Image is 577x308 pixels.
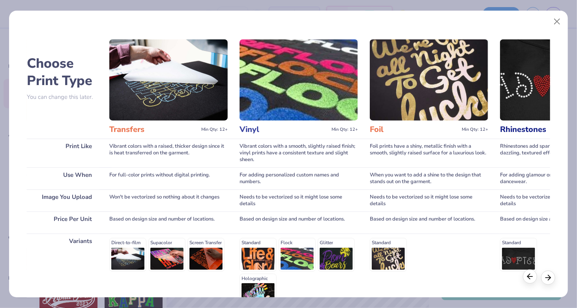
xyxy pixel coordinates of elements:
div: Price Per Unit [27,212,100,234]
div: For adding personalized custom names and numbers. [240,167,358,189]
button: Close [550,14,565,29]
h2: Choose Print Type [27,55,100,89]
div: Image You Upload [27,189,100,212]
h3: Foil [370,124,459,135]
h3: Transfers [109,124,198,135]
img: Vinyl [240,39,358,121]
div: Won't be vectorized so nothing about it changes [109,189,228,212]
div: For full-color prints without digital printing. [109,167,228,189]
img: Foil [370,39,488,121]
span: Min Qty: 12+ [201,127,228,132]
p: You can change this later. [27,94,100,100]
div: Needs to be vectorized so it might lose some details [370,189,488,212]
div: Print Like [27,139,100,167]
span: Min Qty: 12+ [462,127,488,132]
div: Foil prints have a shiny, metallic finish with a smooth, slightly raised surface for a luxurious ... [370,139,488,167]
span: Min Qty: 12+ [332,127,358,132]
div: Use When [27,167,100,189]
img: Transfers [109,39,228,121]
h3: Vinyl [240,124,328,135]
div: Based on design size and number of locations. [240,212,358,234]
div: Based on design size and number of locations. [370,212,488,234]
div: Vibrant colors with a raised, thicker design since it is heat transferred on the garment. [109,139,228,167]
div: When you want to add a shine to the design that stands out on the garment. [370,167,488,189]
div: Based on design size and number of locations. [109,212,228,234]
div: Vibrant colors with a smooth, slightly raised finish; vinyl prints have a consistent texture and ... [240,139,358,167]
div: Needs to be vectorized so it might lose some details [240,189,358,212]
